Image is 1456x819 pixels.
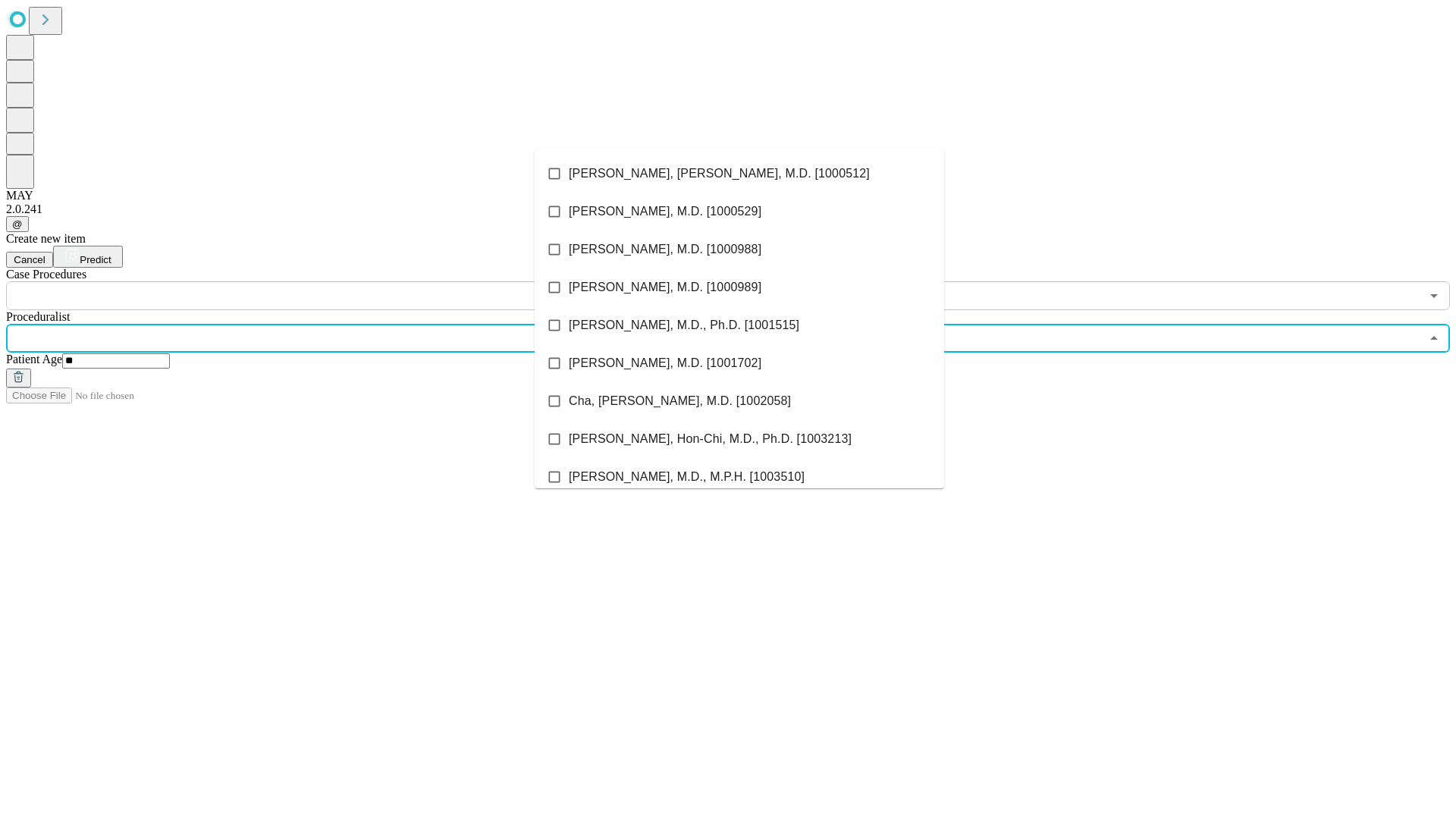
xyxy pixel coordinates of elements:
[6,252,53,268] button: Cancel
[6,268,86,281] span: Scheduled Procedure
[6,232,86,245] span: Create new item
[569,430,852,448] span: [PERSON_NAME], Hon-Chi, M.D., Ph.D. [1003213]
[14,254,45,265] span: Cancel
[1423,328,1445,349] button: Close
[6,216,29,232] button: @
[12,218,23,230] span: @
[569,240,761,259] span: [PERSON_NAME], M.D. [1000988]
[1423,285,1445,306] button: Open
[53,246,123,268] button: Predict
[6,189,1450,202] div: MAY
[569,278,761,297] span: [PERSON_NAME], M.D. [1000989]
[569,392,791,410] span: Cha, [PERSON_NAME], M.D. [1002058]
[6,202,1450,216] div: 2.0.241
[6,353,62,366] span: Patient Age
[569,202,761,221] span: [PERSON_NAME], M.D. [1000529]
[569,468,805,486] span: [PERSON_NAME], M.D., M.P.H. [1003510]
[569,165,870,183] span: [PERSON_NAME], [PERSON_NAME], M.D. [1000512]
[569,354,761,372] span: [PERSON_NAME], M.D. [1001702]
[569,316,799,334] span: [PERSON_NAME], M.D., Ph.D. [1001515]
[80,254,111,265] span: Predict
[6,310,70,323] span: Proceduralist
